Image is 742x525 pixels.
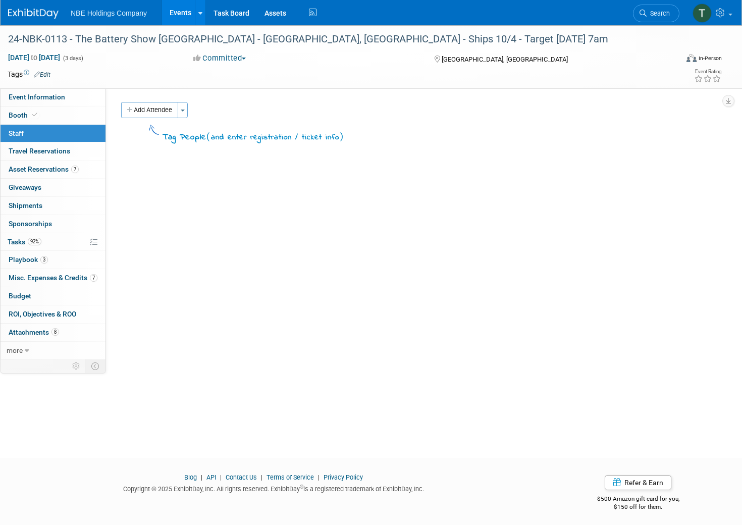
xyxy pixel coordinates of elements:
[163,130,344,144] div: Tag People
[8,9,59,19] img: ExhibitDay
[694,69,721,74] div: Event Rating
[1,324,105,341] a: Attachments8
[686,54,697,62] img: Format-Inperson.png
[9,129,24,137] span: Staff
[9,220,52,228] span: Sponsorships
[1,142,105,160] a: Travel Reservations
[1,161,105,178] a: Asset Reservations7
[85,359,106,373] td: Toggle Event Tabs
[62,55,83,62] span: (3 days)
[51,328,59,336] span: 8
[9,310,76,318] span: ROI, Objectives & ROO
[121,102,178,118] button: Add Attendee
[1,305,105,323] a: ROI, Objectives & ROO
[258,474,265,481] span: |
[8,238,41,246] span: Tasks
[68,359,85,373] td: Personalize Event Tab Strip
[7,346,23,354] span: more
[1,197,105,215] a: Shipments
[1,233,105,251] a: Tasks92%
[9,165,79,173] span: Asset Reservations
[71,166,79,173] span: 7
[698,55,722,62] div: In-Person
[34,71,50,78] a: Edit
[8,69,50,79] td: Tags
[1,107,105,124] a: Booth
[9,147,70,155] span: Travel Reservations
[1,269,105,287] a: Misc. Expenses & Credits7
[615,52,722,68] div: Event Format
[9,201,42,209] span: Shipments
[1,342,105,359] a: more
[90,274,97,282] span: 7
[605,475,671,490] a: Refer & Earn
[9,292,31,300] span: Budget
[190,53,250,64] button: Committed
[206,474,216,481] a: API
[9,111,39,119] span: Booth
[32,112,37,118] i: Booth reservation complete
[29,54,39,62] span: to
[9,183,41,191] span: Giveaways
[40,256,48,264] span: 3
[693,4,712,23] img: Tim Wiersma
[9,93,65,101] span: Event Information
[9,274,97,282] span: Misc. Expenses & Credits
[442,56,568,63] span: [GEOGRAPHIC_DATA], [GEOGRAPHIC_DATA]
[8,482,540,494] div: Copyright © 2025 ExhibitDay, Inc. All rights reserved. ExhibitDay is a registered trademark of Ex...
[5,30,661,48] div: 24-NBK-0113 - The Battery Show [GEOGRAPHIC_DATA] - [GEOGRAPHIC_DATA], [GEOGRAPHIC_DATA] - Ships 1...
[184,474,197,481] a: Blog
[315,474,322,481] span: |
[218,474,224,481] span: |
[300,484,303,490] sup: ®
[9,255,48,264] span: Playbook
[267,474,314,481] a: Terms of Service
[633,5,679,22] a: Search
[1,179,105,196] a: Giveaways
[28,238,41,245] span: 92%
[1,88,105,106] a: Event Information
[555,503,722,511] div: $150 off for them.
[1,125,105,142] a: Staff
[1,287,105,305] a: Budget
[211,132,339,143] span: and enter registration / ticket info
[9,328,59,336] span: Attachments
[647,10,670,17] span: Search
[71,9,147,17] span: NBE Holdings Company
[226,474,257,481] a: Contact Us
[1,251,105,269] a: Playbook3
[8,53,61,62] span: [DATE] [DATE]
[1,215,105,233] a: Sponsorships
[324,474,363,481] a: Privacy Policy
[198,474,205,481] span: |
[339,131,344,141] span: )
[206,131,211,141] span: (
[555,488,722,511] div: $500 Amazon gift card for you,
